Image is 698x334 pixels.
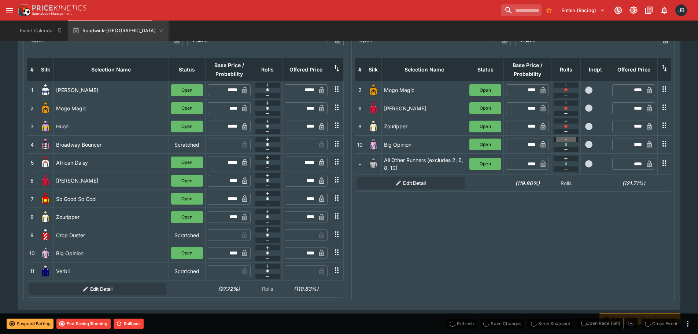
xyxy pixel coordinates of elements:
[27,190,37,208] td: 7
[29,283,167,295] button: Edit Detail
[32,12,72,15] img: Sportsbook Management
[3,4,16,17] button: open drawer
[54,226,169,244] td: Crop Duster
[54,154,169,172] td: African Daisy
[469,139,501,150] button: Open
[40,139,51,150] img: runner 4
[368,84,379,96] img: runner 2
[114,319,144,329] button: Rollback
[675,4,687,16] div: Josh Brown
[171,193,203,205] button: Open
[54,208,169,226] td: Zouripper
[40,157,51,168] img: runner 5
[543,4,555,16] button: No Bookmarks
[255,285,280,293] p: Rolls
[282,58,330,81] th: Offered Price
[355,58,365,81] th: #
[355,135,365,153] td: 10
[557,4,609,16] button: Select Tenant
[610,58,658,81] th: Offered Price
[469,84,501,96] button: Open
[381,58,467,81] th: Selection Name
[27,117,37,135] td: 3
[40,175,51,187] img: runner 6
[368,121,379,132] img: runner 8
[205,58,253,81] th: Base Price / Probability
[576,318,638,329] div: split button
[171,211,203,223] button: Open
[355,154,365,175] td: -
[171,157,203,168] button: Open
[355,99,365,117] td: 6
[27,99,37,117] td: 2
[40,211,51,223] img: runner 8
[27,135,37,153] td: 4
[658,4,671,17] button: Notifications
[171,141,203,148] p: Scratched
[469,158,501,170] button: Open
[54,244,169,262] td: Big Opinion
[467,58,504,81] th: Status
[504,58,551,81] th: Base Price / Probability
[381,135,467,153] td: Big Opinion
[469,121,501,132] button: Open
[207,285,251,293] h6: (97.72%)
[169,58,205,81] th: Status
[284,285,328,293] h6: (119.83%)
[27,58,37,81] th: #
[171,267,203,275] p: Scratched
[27,154,37,172] td: 5
[68,21,168,41] button: Randwick-[GEOGRAPHIC_DATA]
[612,179,655,187] h6: (121.71%)
[683,319,692,328] button: more
[581,58,610,81] th: Independent
[171,175,203,187] button: Open
[501,4,542,16] input: search
[171,247,203,259] button: Open
[56,319,111,329] button: End Racing/Running
[355,117,365,135] td: 8
[54,81,169,99] td: [PERSON_NAME]
[40,193,51,205] img: runner 7
[27,81,37,99] td: 1
[7,319,53,329] button: Suspend Betting
[381,99,467,117] td: [PERSON_NAME]
[357,177,465,189] button: Edit Detail
[54,99,169,117] td: Mogo Magic
[355,81,365,99] td: 2
[40,121,51,132] img: runner 3
[612,4,625,17] button: Connected to PK
[171,121,203,132] button: Open
[32,5,86,11] img: PriceKinetics
[253,58,282,81] th: Rolls
[551,58,581,81] th: Rolls
[40,84,51,96] img: runner 1
[54,58,169,81] th: Selection Name
[27,172,37,190] td: 6
[627,4,640,17] button: Toggle light/dark mode
[27,226,37,244] td: 9
[37,58,54,81] th: Silk
[599,313,680,324] button: Show Game Flow Transcript
[54,135,169,153] td: Broadway Bouncer
[15,21,67,41] button: Event Calendar
[381,154,467,175] td: All Other Runners (excludes 2, 6, 8, 10)
[381,81,467,99] td: Mogo Magic
[673,2,689,18] button: Josh Brown
[40,265,51,277] img: runner 11
[54,190,169,208] td: So Good So Cool
[27,244,37,262] td: 10
[171,84,203,96] button: Open
[368,158,379,170] img: blank-silk.png
[54,117,169,135] td: Huon
[642,4,655,17] button: Documentation
[171,102,203,114] button: Open
[506,179,549,187] h6: (119.86%)
[54,172,169,190] td: [PERSON_NAME]
[365,58,381,81] th: Silk
[40,229,51,241] img: runner 9
[554,179,579,187] p: Rolls
[16,3,31,18] img: PriceKinetics Logo
[54,262,169,280] td: Verbil
[27,262,37,280] td: 11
